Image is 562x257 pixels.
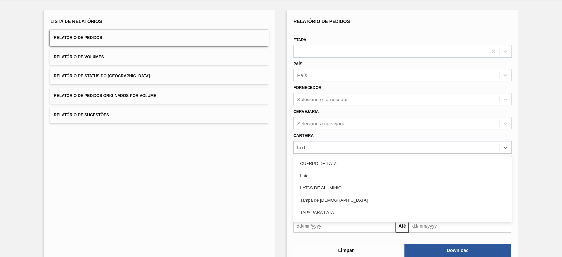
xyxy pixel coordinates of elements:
[293,85,321,90] label: Fornecedor
[54,55,104,59] span: Relatório de Volumes
[50,88,269,104] button: Relatório de Pedidos Originados por Volume
[50,19,102,24] span: Lista de Relatórios
[50,107,269,123] button: Relatório de Sugestões
[293,19,350,24] span: Relatório de Pedidos
[293,182,512,194] div: LATAS DE ALUMINIO
[54,35,102,40] span: Relatório de Pedidos
[50,49,269,65] button: Relatório de Volumes
[293,194,512,206] div: Tampa de [DEMOGRAPHIC_DATA]
[293,157,512,170] div: CUERPO DE LATA
[50,30,269,46] button: Relatório de Pedidos
[293,38,306,42] label: Etapa
[293,133,314,138] label: Carteira
[293,219,395,233] input: dd/mm/yyyy
[293,62,302,66] label: País
[54,93,156,98] span: Relatório de Pedidos Originados por Volume
[54,74,150,78] span: Relatório de Status do [GEOGRAPHIC_DATA]
[50,68,269,84] button: Relatório de Status do [GEOGRAPHIC_DATA]
[293,206,512,218] div: TAPA PARA LATA
[293,170,512,182] div: Lata
[54,113,109,117] span: Relatório de Sugestões
[293,244,399,257] button: Limpar
[293,109,319,114] label: Cervejaria
[297,97,348,102] div: Selecione o fornecedor
[395,219,409,233] button: Até
[409,219,511,233] input: dd/mm/yyyy
[297,120,346,126] div: Selecione a cervejaria
[404,244,511,257] button: Download
[293,218,512,231] div: Verticalizada - Latas Minas
[297,72,307,78] div: País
